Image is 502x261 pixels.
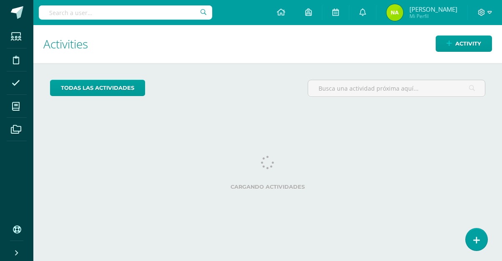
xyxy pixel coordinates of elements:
[436,35,492,52] a: Activity
[387,4,403,21] img: e7204cb6e19894517303226b3150e977.png
[39,5,212,20] input: Search a user…
[43,25,492,63] h1: Activities
[50,184,485,190] label: Cargando actividades
[409,13,457,20] span: Mi Perfil
[455,36,481,51] span: Activity
[308,80,485,96] input: Busca una actividad próxima aquí...
[50,80,145,96] a: todas las Actividades
[409,5,457,13] span: [PERSON_NAME]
